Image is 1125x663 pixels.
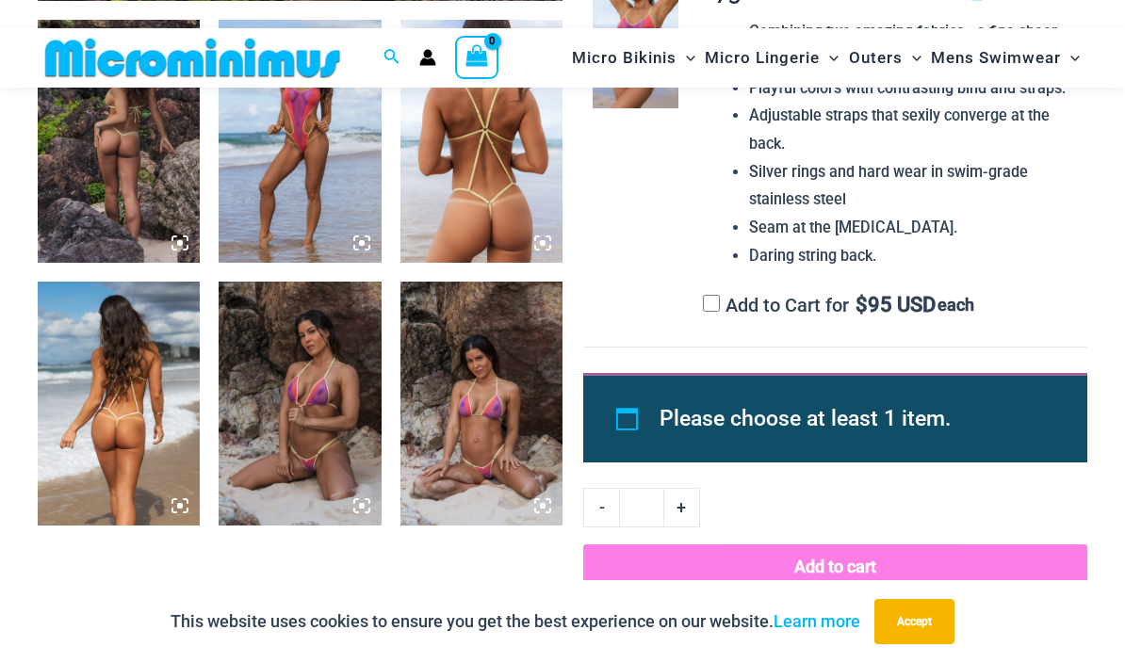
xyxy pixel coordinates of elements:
img: That Summer Heat Wave 3063 Tri Top 4303 Micro Bottom [400,282,562,525]
span: Menu Toggle [820,34,839,82]
img: MM SHOP LOGO FLAT [38,37,348,79]
input: Product quantity [619,488,663,527]
span: 95 USD [856,296,936,315]
li: Silver rings and hard wear in swim-grade stainless steel [749,158,1072,214]
a: Mens SwimwearMenu ToggleMenu Toggle [926,34,1084,82]
p: This website uses cookies to ensure you get the best experience on our website. [171,607,860,636]
a: Micro LingerieMenu ToggleMenu Toggle [700,34,843,82]
input: Add to Cart for$95 USD each [703,295,720,312]
label: Add to Cart for [703,294,974,316]
button: Accept [874,599,954,644]
a: Search icon link [383,46,400,70]
a: OutersMenu ToggleMenu Toggle [844,34,926,82]
span: Menu Toggle [903,34,921,82]
span: $ [856,293,868,316]
a: + [664,488,700,527]
nav: Site Navigation [564,31,1087,85]
img: That Summer Heat Wave 3063 Tri Top 4303 Micro Bottom [38,20,200,263]
li: Seam at the [MEDICAL_DATA]. [749,214,1072,242]
li: Daring string back. [749,242,1072,270]
a: View Shopping Cart, empty [455,36,498,79]
img: That Summer Heat Wave 875 One Piece Monokini [219,20,381,263]
span: Micro Lingerie [705,34,820,82]
li: Playful colors with contrasting bind and straps. [749,74,1072,103]
img: That Summer Heat Wave 875 One Piece Monokini [400,20,562,263]
span: Menu Toggle [1061,34,1080,82]
img: That Summer Heat Wave 875 One Piece Monokini [38,282,200,525]
span: Outers [849,34,903,82]
li: Adjustable straps that sexily converge at the back. [749,102,1072,157]
span: each [937,296,974,315]
a: - [583,488,619,527]
li: Combining two amazing fabrics - a fine sheer and open mesh. [749,18,1072,73]
a: Learn more [774,611,860,631]
li: Please choose at least 1 item. [660,397,1044,441]
span: Menu Toggle [677,34,695,82]
a: Micro BikinisMenu ToggleMenu Toggle [567,34,700,82]
button: Add to cart [583,544,1087,590]
a: Account icon link [419,49,436,66]
img: That Summer Heat Wave 3063 Tri Top 4303 Micro Bottom [219,282,381,525]
span: Mens Swimwear [931,34,1061,82]
span: Micro Bikinis [572,34,677,82]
